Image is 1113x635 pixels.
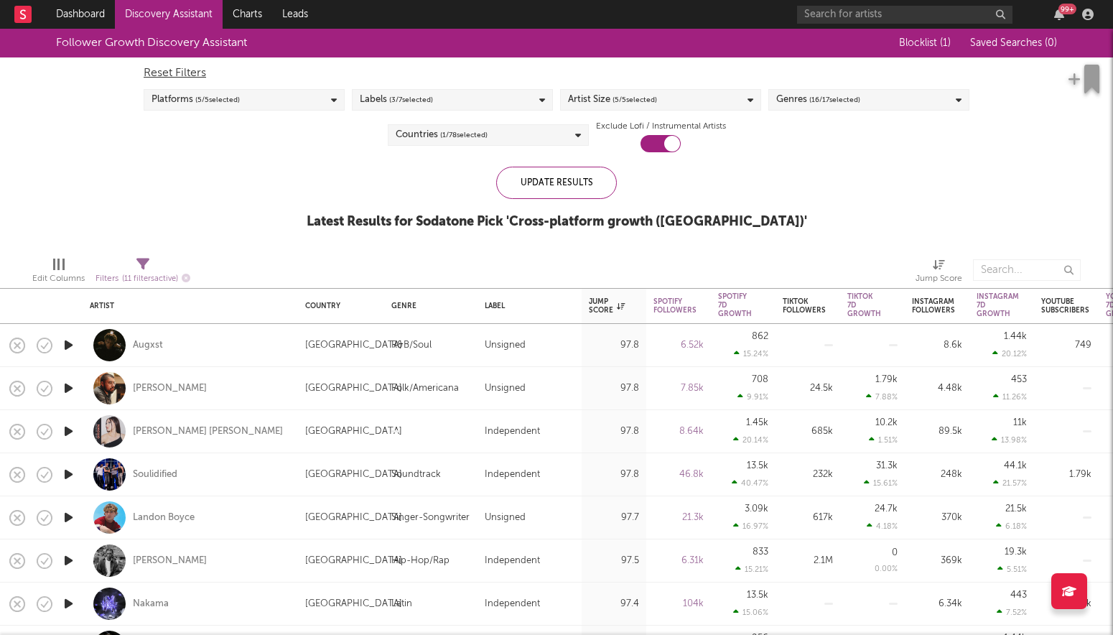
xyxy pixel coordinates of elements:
[305,380,402,397] div: [GEOGRAPHIC_DATA]
[485,595,540,613] div: Independent
[589,552,639,570] div: 97.5
[867,522,898,531] div: 4.18 %
[568,91,657,108] div: Artist Size
[912,297,955,315] div: Instagram Followers
[589,595,639,613] div: 97.4
[1054,9,1064,20] button: 99+
[32,252,85,294] div: Edit Columns
[718,292,752,318] div: Spotify 7D Growth
[875,418,898,427] div: 10.2k
[90,302,284,310] div: Artist
[733,522,768,531] div: 16.97 %
[133,382,207,395] a: [PERSON_NAME]
[912,552,962,570] div: 369k
[396,126,488,144] div: Countries
[973,259,1081,281] input: Search...
[992,435,1027,445] div: 13.98 %
[133,425,283,438] div: [PERSON_NAME] [PERSON_NAME]
[993,392,1027,402] div: 11.26 %
[589,380,639,397] div: 97.8
[133,555,207,567] a: [PERSON_NAME]
[733,435,768,445] div: 20.14 %
[589,509,639,527] div: 97.7
[305,337,402,354] div: [GEOGRAPHIC_DATA]
[1041,466,1091,483] div: 1.79k
[1013,418,1027,427] div: 11k
[997,608,1027,617] div: 7.52 %
[596,118,726,135] label: Exclude Lofi / Instrumental Artists
[653,509,704,527] div: 21.3k
[864,478,898,488] div: 15.61 %
[733,608,768,617] div: 15.06 %
[997,565,1027,574] div: 5.51 %
[653,423,704,440] div: 8.64k
[485,337,526,354] div: Unsigned
[32,270,85,287] div: Edit Columns
[307,213,807,231] div: Latest Results for Sodatone Pick ' Cross-platform growth ([GEOGRAPHIC_DATA]) '
[96,270,190,288] div: Filters
[1010,590,1027,600] div: 443
[485,466,540,483] div: Independent
[485,552,540,570] div: Independent
[783,380,833,397] div: 24.5k
[776,91,860,108] div: Genres
[876,461,898,471] div: 31.3k
[940,38,951,48] span: ( 1 )
[732,478,768,488] div: 40.47 %
[305,423,402,440] div: [GEOGRAPHIC_DATA]
[653,595,704,613] div: 104k
[892,548,898,557] div: 0
[875,504,898,514] div: 24.7k
[653,380,704,397] div: 7.85k
[912,423,962,440] div: 89.5k
[1058,4,1076,14] div: 99 +
[912,595,962,613] div: 6.34k
[752,375,768,384] div: 708
[496,167,617,199] div: Update Results
[589,337,639,354] div: 97.8
[485,302,567,310] div: Label
[144,65,969,82] div: Reset Filters
[912,466,962,483] div: 248k
[916,270,962,287] div: Jump Score
[752,332,768,341] div: 862
[305,509,402,527] div: [GEOGRAPHIC_DATA]
[977,292,1019,318] div: Instagram 7D Growth
[133,511,195,524] div: Landon Boyce
[912,509,962,527] div: 370k
[737,392,768,402] div: 9.91 %
[783,297,826,315] div: Tiktok Followers
[485,509,526,527] div: Unsigned
[133,598,169,611] a: Nakama
[992,349,1027,358] div: 20.12 %
[875,375,898,384] div: 1.79k
[783,509,833,527] div: 617k
[875,565,898,573] div: 0.00 %
[747,461,768,471] div: 13.5k
[1041,297,1089,315] div: YouTube Subscribers
[133,468,177,481] a: Soulidified
[305,595,402,613] div: [GEOGRAPHIC_DATA]
[996,522,1027,531] div: 6.18 %
[1041,595,1091,613] div: 17.2k
[96,252,190,294] div: Filters(11 filters active)
[653,552,704,570] div: 6.31k
[133,339,163,352] a: Augxst
[783,552,833,570] div: 2.1M
[809,91,860,108] span: ( 16 / 17 selected)
[391,552,450,570] div: Hip-Hop/Rap
[746,418,768,427] div: 1.45k
[360,91,433,108] div: Labels
[783,466,833,483] div: 232k
[485,380,526,397] div: Unsigned
[389,91,433,108] span: ( 3 / 7 selected)
[485,423,540,440] div: Independent
[1005,504,1027,514] div: 21.5k
[1041,337,1091,354] div: 749
[653,466,704,483] div: 46.8k
[56,34,247,52] div: Follower Growth Discovery Assistant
